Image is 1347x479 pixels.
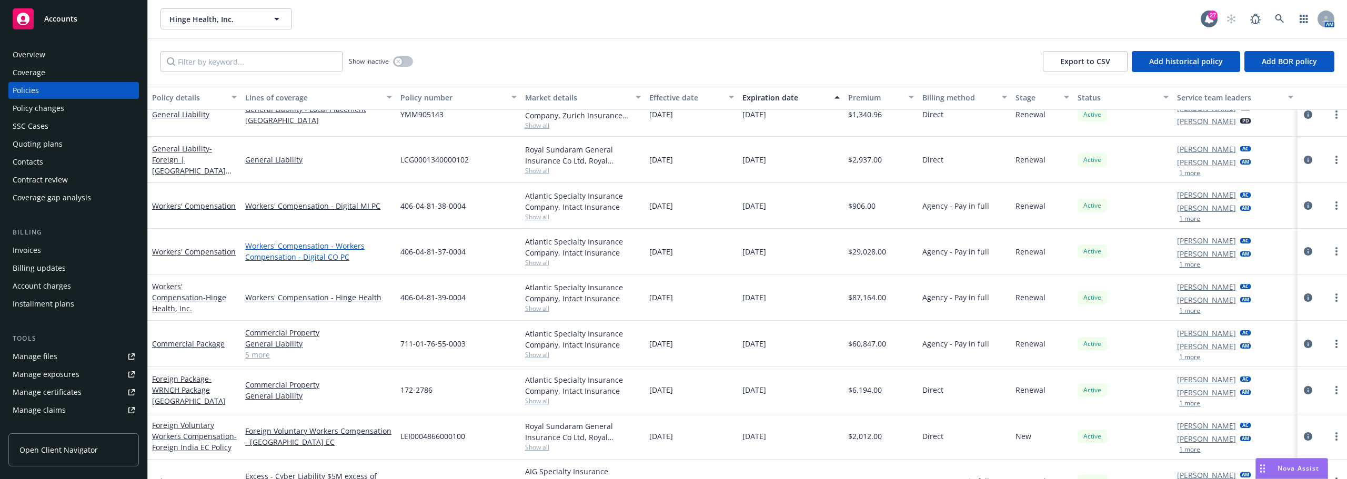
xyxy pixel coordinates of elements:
span: - Foreign | [GEOGRAPHIC_DATA] Local General Liability [152,144,232,187]
a: Commercial Property [245,327,392,338]
a: [PERSON_NAME] [1177,281,1236,292]
div: Atlantic Specialty Insurance Company, Intact Insurance [525,328,641,350]
a: Foreign Package [152,374,226,406]
a: [PERSON_NAME] [1177,202,1236,213]
span: Active [1082,247,1103,256]
span: Show all [525,212,641,221]
span: Renewal [1016,109,1046,120]
span: 406-04-81-37-0004 [400,246,466,257]
div: Atlantic Specialty Insurance Company, Intact Insurance [525,282,641,304]
a: [PERSON_NAME] [1177,433,1236,444]
a: [PERSON_NAME] [1177,294,1236,305]
span: Show inactive [349,57,389,66]
a: circleInformation [1302,338,1314,350]
a: Foreign Voluntary Workers Compensation - [GEOGRAPHIC_DATA] EC [245,425,392,447]
span: New [1016,431,1031,442]
button: Policy number [396,85,520,110]
a: circleInformation [1302,154,1314,166]
span: Add BOR policy [1262,56,1317,66]
a: Workers' Compensation [152,247,236,257]
span: Show all [525,258,641,267]
a: 5 more [245,349,392,360]
span: $2,012.00 [848,431,882,442]
a: more [1330,199,1343,212]
div: Coverage gap analysis [13,189,91,206]
a: more [1330,384,1343,396]
a: Accounts [8,4,139,34]
a: circleInformation [1302,199,1314,212]
span: $1,340.96 [848,109,882,120]
button: 1 more [1179,354,1200,360]
span: Show all [525,121,641,130]
a: General Liability [245,154,392,165]
a: Policies [8,82,139,99]
a: Search [1269,8,1290,29]
span: Active [1082,385,1103,395]
button: Market details [521,85,645,110]
span: [DATE] [742,292,766,303]
span: $2,937.00 [848,154,882,165]
span: [DATE] [742,109,766,120]
span: Show all [525,304,641,313]
span: Export to CSV [1060,56,1110,66]
a: Billing updates [8,260,139,277]
a: [PERSON_NAME] [1177,374,1236,385]
div: Tools [8,333,139,344]
span: $29,028.00 [848,246,886,257]
div: Manage BORs [13,420,62,436]
a: circleInformation [1302,430,1314,443]
button: Expiration date [738,85,844,110]
a: General Liability [152,109,209,119]
a: Start snowing [1221,8,1242,29]
span: YMM905143 [400,109,444,120]
div: Overview [13,46,45,63]
span: Nova Assist [1278,464,1319,473]
span: Show all [525,396,641,405]
div: Account charges [13,278,71,294]
a: [PERSON_NAME] [1177,144,1236,155]
a: more [1330,291,1343,304]
a: Switch app [1293,8,1314,29]
a: Manage claims [8,402,139,419]
a: [PERSON_NAME] [1177,387,1236,398]
div: Installment plans [13,295,74,312]
span: [DATE] [649,431,673,442]
button: Add BOR policy [1244,51,1334,72]
span: LEI0004866000100 [400,431,465,442]
div: Stage [1016,92,1058,103]
button: Nova Assist [1255,458,1328,479]
div: Policy details [152,92,225,103]
a: [PERSON_NAME] [1177,235,1236,246]
button: 1 more [1179,261,1200,268]
button: 1 more [1179,308,1200,314]
span: Renewal [1016,200,1046,211]
span: [DATE] [649,200,673,211]
a: more [1330,108,1343,121]
button: 1 more [1179,170,1200,176]
span: [DATE] [649,292,673,303]
a: Workers' Compensation [152,201,236,211]
span: 711-01-76-55-0003 [400,338,466,349]
span: Renewal [1016,384,1046,395]
span: Direct [922,431,943,442]
span: Agency - Pay in full [922,292,989,303]
div: Billing method [922,92,996,103]
div: SSC Cases [13,118,48,135]
a: Overview [8,46,139,63]
span: Show all [525,443,641,452]
div: Effective date [649,92,722,103]
a: [PERSON_NAME] [1177,420,1236,431]
span: Active [1082,201,1103,210]
a: General Liability - Local Placement [GEOGRAPHIC_DATA] [245,104,392,126]
span: Direct [922,154,943,165]
span: Direct [922,384,943,395]
span: Agency - Pay in full [922,246,989,257]
a: General Liability [245,390,392,401]
button: Stage [1011,85,1073,110]
span: 172-2786 [400,384,433,395]
a: Account charges [8,278,139,294]
span: Show all [525,166,641,175]
a: [PERSON_NAME] [1177,189,1236,200]
a: more [1330,245,1343,258]
span: $6,194.00 [848,384,882,395]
